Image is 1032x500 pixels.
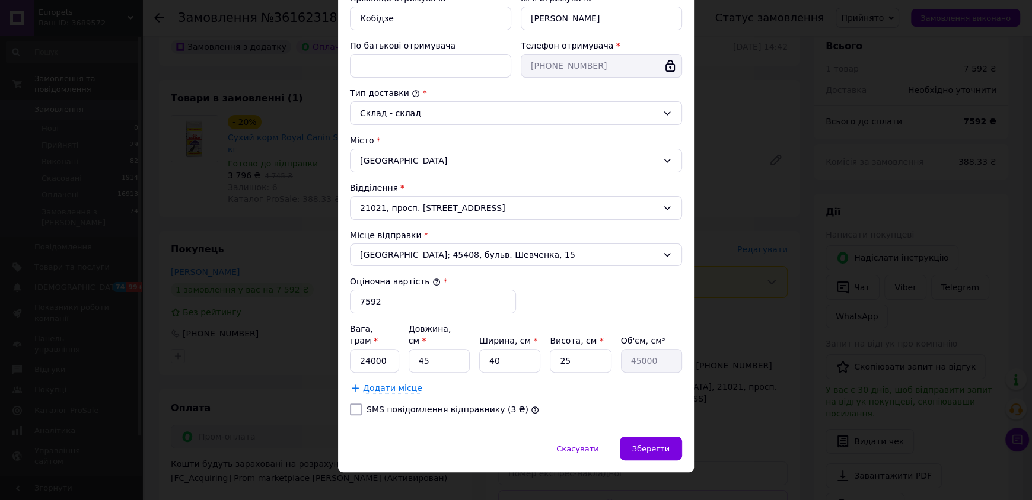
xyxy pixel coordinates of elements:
label: Телефон отримувача [521,41,613,50]
label: Ширина, см [479,336,537,345]
label: Оціночна вартість [350,277,441,286]
div: Тип доставки [350,87,682,99]
span: Зберегти [632,444,670,453]
div: Об'єм, см³ [621,335,682,347]
div: Відділення [350,182,682,194]
div: [GEOGRAPHIC_DATA] [350,149,682,172]
label: Довжина, см [409,324,451,345]
input: +380 [521,54,682,78]
div: Місце відправки [350,229,682,241]
label: Вага, грам [350,324,378,345]
label: SMS повідомлення відправнику (3 ₴) [367,405,528,414]
div: 21021, просп. [STREET_ADDRESS] [350,196,682,220]
div: Місто [350,134,682,146]
div: Склад - склад [360,107,658,120]
span: Додати місце [363,383,422,393]
span: [GEOGRAPHIC_DATA]; 45408, бульв. Шевченка, 15 [360,249,658,261]
span: Скасувати [556,444,598,453]
label: По батькові отримувача [350,41,456,50]
label: Висота, см [550,336,603,345]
